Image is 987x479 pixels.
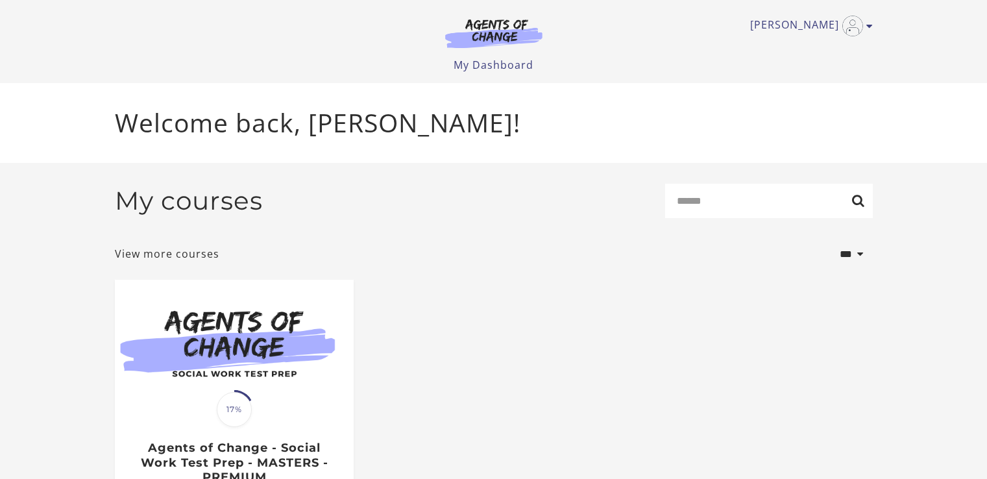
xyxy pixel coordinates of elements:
span: 17% [217,392,252,427]
a: View more courses [115,246,219,262]
p: Welcome back, [PERSON_NAME]! [115,104,873,142]
a: My Dashboard [454,58,533,72]
img: Agents of Change Logo [432,18,556,48]
a: Toggle menu [750,16,866,36]
h2: My courses [115,186,263,216]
